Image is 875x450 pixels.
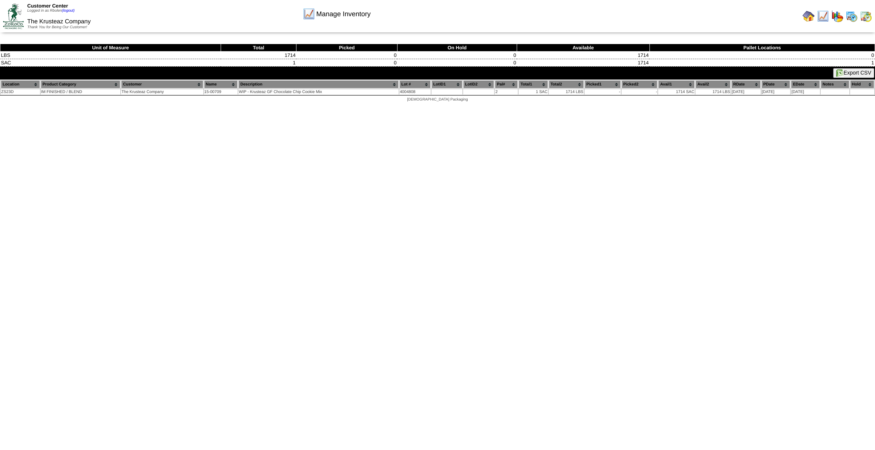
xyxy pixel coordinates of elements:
[0,52,221,59] td: LBS
[658,89,694,95] td: 1714 SAC
[860,10,872,22] img: calendarinout.gif
[407,98,468,102] span: [DEMOGRAPHIC_DATA] Packaging
[121,89,203,95] td: The Krusteaz Company
[519,89,548,95] td: 1 SAC
[761,89,791,95] td: [DATE]
[62,9,75,13] a: (logout)
[27,25,87,29] span: Thank You for Being Our Customer!
[803,10,815,22] img: home.gif
[495,89,518,95] td: 2
[517,44,649,52] th: Available
[622,80,658,88] th: Picked2
[399,80,431,88] th: Lot #
[649,59,875,67] td: 1
[41,80,121,88] th: Product Category
[27,3,68,9] span: Customer Center
[121,80,203,88] th: Customer
[658,80,694,88] th: Avail1
[622,89,658,95] td: -
[836,69,844,77] img: excel.gif
[238,89,399,95] td: WIP - Krusteaz GF Chocolate Chip Cookie Mix
[517,52,649,59] td: 1714
[221,52,296,59] td: 1714
[585,89,621,95] td: -
[695,89,731,95] td: 1714 LBS
[517,59,649,67] td: 1714
[761,80,791,88] th: PDate
[316,10,371,18] span: Manage Inventory
[549,89,584,95] td: 1714 LBS
[1,80,40,88] th: Location
[649,52,875,59] td: 0
[821,80,849,88] th: Notes
[3,3,24,29] img: ZoRoCo_Logo(Green%26Foil)%20jpg.webp
[649,44,875,52] th: Pallet Locations
[397,59,517,67] td: 0
[817,10,829,22] img: line_graph.gif
[731,89,761,95] td: [DATE]
[519,80,548,88] th: Total1
[791,80,820,88] th: EDate
[27,18,91,25] span: The Krusteaz Company
[1,89,40,95] td: ZS23D
[41,89,121,95] td: IM FINISHED / BLEND
[399,89,431,95] td: 4004808
[221,59,296,67] td: 1
[463,80,494,88] th: LotID2
[296,59,398,67] td: 0
[296,52,398,59] td: 0
[0,44,221,52] th: Unit of Measure
[0,59,221,67] td: SAC
[831,10,843,22] img: graph.gif
[549,80,584,88] th: Total2
[791,89,820,95] td: [DATE]
[695,80,731,88] th: Avail2
[585,80,621,88] th: Picked1
[495,80,518,88] th: Pal#
[303,8,315,20] img: line_graph.gif
[850,80,874,88] th: Hold
[204,80,238,88] th: Name
[238,80,399,88] th: Description
[397,52,517,59] td: 0
[731,80,761,88] th: RDate
[27,9,75,13] span: Logged in as Rbolen
[833,68,874,78] button: Export CSV
[397,44,517,52] th: On Hold
[846,10,858,22] img: calendarprod.gif
[296,44,398,52] th: Picked
[431,80,462,88] th: LotID1
[221,44,296,52] th: Total
[204,89,238,95] td: 15-00709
